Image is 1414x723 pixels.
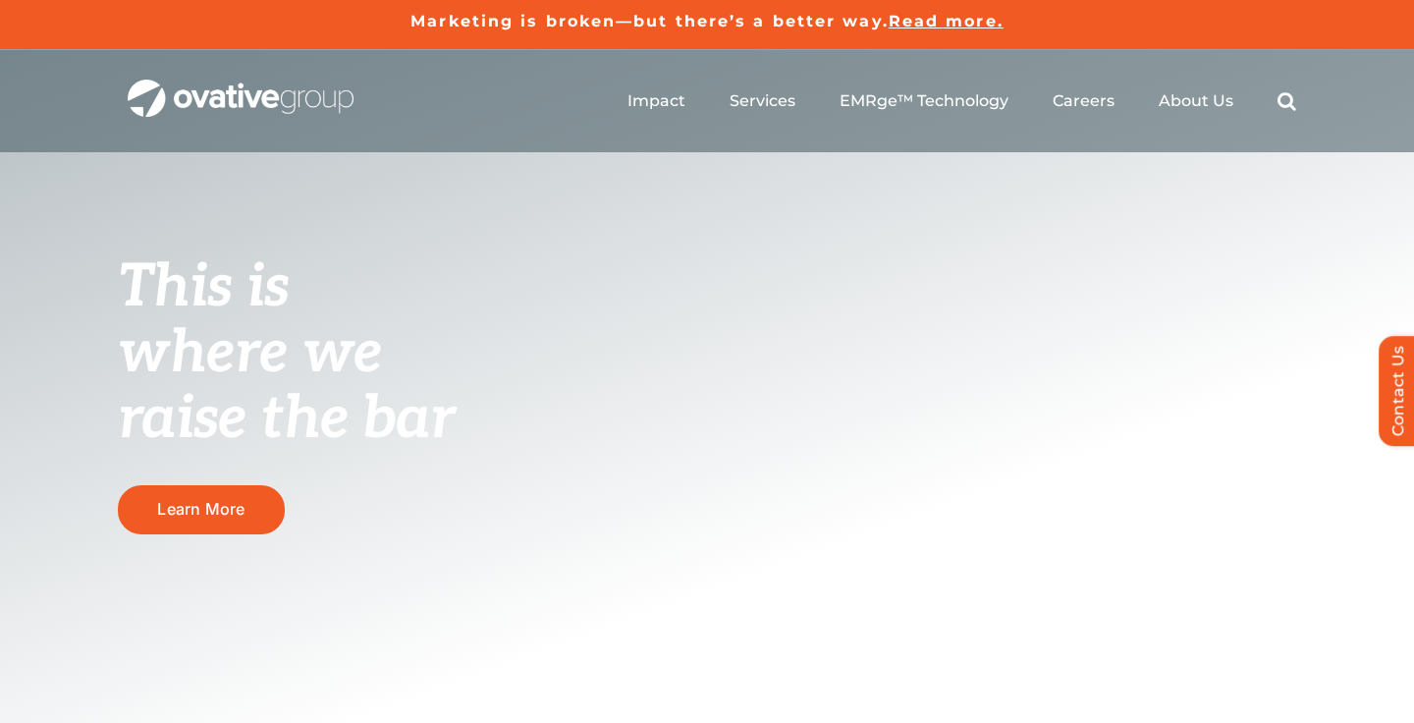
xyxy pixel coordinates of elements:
[118,252,289,323] span: This is
[1053,91,1115,111] a: Careers
[118,485,285,533] a: Learn More
[627,91,685,111] a: Impact
[840,91,1008,111] a: EMRge™ Technology
[730,91,795,111] a: Services
[157,500,245,519] span: Learn More
[889,12,1004,30] a: Read more.
[410,12,889,30] a: Marketing is broken—but there’s a better way.
[627,70,1296,133] nav: Menu
[118,318,455,455] span: where we raise the bar
[1159,91,1233,111] a: About Us
[128,78,353,96] a: OG_Full_horizontal_WHT
[1278,91,1296,111] a: Search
